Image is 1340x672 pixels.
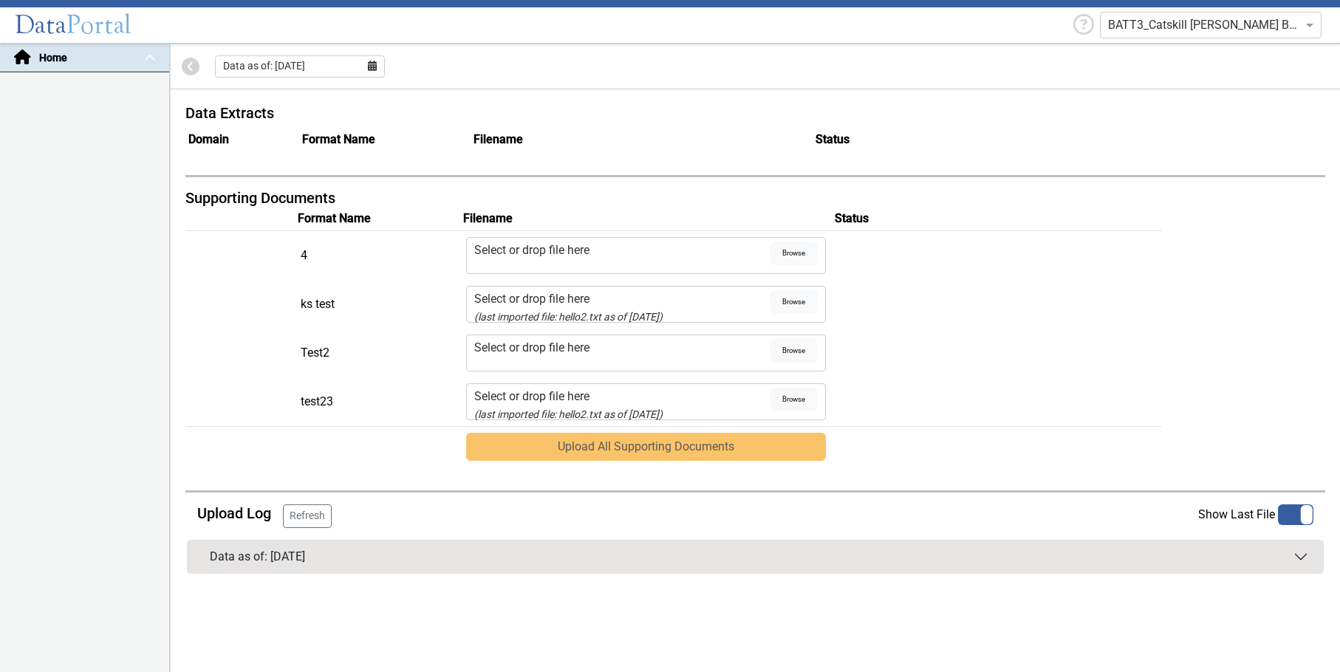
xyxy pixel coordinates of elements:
span: Browse [770,241,818,265]
small: hello2.txt [474,408,663,420]
small: hello2.txt [474,311,663,323]
div: Select or drop file here [474,290,770,308]
td: ks test [295,280,460,329]
td: Test2 [295,329,460,377]
th: Filename [460,207,832,231]
table: Uploads [185,128,1325,151]
span: Data [15,9,66,41]
ng-select: BATT3_Catskill Hudson Bank [1100,12,1322,38]
div: Help [1067,11,1100,40]
div: Select or drop file here [474,388,770,405]
button: Data as of: [DATE] [188,541,1323,573]
th: Status [832,207,1160,231]
table: SupportingDocs [185,207,1325,467]
th: Format Name [295,207,460,231]
th: Domain [185,128,299,151]
span: Data as of: [DATE] [223,58,305,74]
th: Filename [471,128,813,151]
td: 4 [295,230,460,280]
span: Portal [66,9,131,41]
span: Browse [770,388,818,411]
h5: Upload Log [197,504,271,522]
app-toggle-switch: Disable this to show all files [1198,504,1313,528]
td: test23 [295,377,460,427]
div: Data as of: [DATE] [210,548,305,566]
th: Format Name [299,128,470,151]
div: Select or drop file here [474,241,770,259]
th: Status [813,128,1155,151]
span: Browse [770,339,818,363]
h5: Supporting Documents [185,189,341,207]
span: Browse [770,290,818,314]
div: Select or drop file here [474,339,770,357]
label: Show Last File [1198,504,1313,526]
button: Refresh [283,504,332,528]
span: Home [38,50,144,66]
h5: Data Extracts [185,104,1325,122]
